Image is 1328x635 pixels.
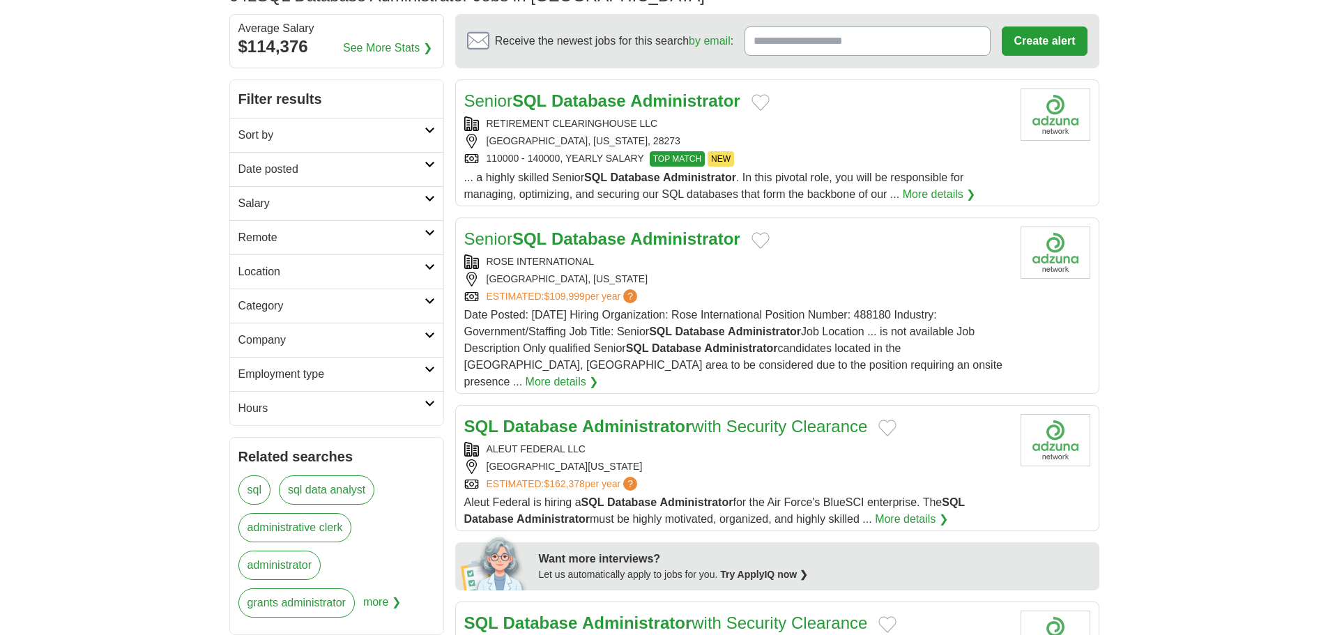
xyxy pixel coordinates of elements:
a: Remote [230,220,443,254]
strong: Database [551,229,626,248]
strong: Administrator [630,91,740,110]
div: RETIREMENT CLEARINGHOUSE LLC [464,116,1009,131]
strong: Administrator [660,496,733,508]
span: TOP MATCH [650,151,705,167]
strong: SQL [512,229,547,248]
div: [GEOGRAPHIC_DATA], [US_STATE] [464,272,1009,286]
div: $114,376 [238,34,435,59]
div: ALEUT FEDERAL LLC [464,442,1009,457]
a: More details ❯ [903,186,976,203]
a: SeniorSQL Database Administrator [464,91,740,110]
span: ? [623,477,637,491]
button: Create alert [1002,26,1087,56]
h2: Related searches [238,446,435,467]
h2: Location [238,263,425,280]
a: More details ❯ [526,374,599,390]
strong: Administrator [705,342,778,354]
strong: Administrator [517,513,590,525]
strong: SQL [626,342,649,354]
a: Category [230,289,443,323]
button: Add to favorite jobs [751,94,770,111]
strong: Administrator [582,417,692,436]
strong: Database [464,513,514,525]
h2: Employment type [238,366,425,383]
span: ? [623,289,637,303]
span: Aleut Federal is hiring a for the Air Force's BlueSCI enterprise. The must be highly motivated, o... [464,496,966,525]
div: 110000 - 140000, YEARLY SALARY [464,151,1009,167]
a: Employment type [230,357,443,391]
a: Sort by [230,118,443,152]
button: Add to favorite jobs [878,420,896,436]
div: Let us automatically apply to jobs for you. [539,567,1091,582]
h2: Date posted [238,161,425,178]
img: Company logo [1021,89,1090,141]
strong: Database [551,91,626,110]
a: See More Stats ❯ [343,40,432,56]
h2: Salary [238,195,425,212]
a: administrator [238,551,321,580]
span: Date Posted: [DATE] Hiring Organization: Rose International Position Number: 488180 Industry: Gov... [464,309,1003,388]
span: $109,999 [544,291,584,302]
strong: Database [610,171,659,183]
img: Company logo [1021,227,1090,279]
img: Company logo [1021,414,1090,466]
a: administrative clerk [238,513,352,542]
h2: Filter results [230,80,443,118]
strong: Database [675,326,724,337]
a: Location [230,254,443,289]
a: SQL Database Administratorwith Security Clearance [464,613,868,632]
div: ROSE INTERNATIONAL [464,254,1009,269]
a: ESTIMATED:$162,378per year? [487,477,641,491]
a: Date posted [230,152,443,186]
a: SQL Database Administratorwith Security Clearance [464,417,868,436]
strong: SQL [464,613,498,632]
strong: Database [607,496,657,508]
button: Add to favorite jobs [878,616,896,633]
strong: SQL [584,171,607,183]
img: apply-iq-scientist.png [461,535,528,590]
span: ... a highly skilled Senior . In this pivotal role, you will be responsible for managing, optimiz... [464,171,964,200]
a: ESTIMATED:$109,999per year? [487,289,641,304]
strong: SQL [512,91,547,110]
strong: Administrator [728,326,801,337]
div: [GEOGRAPHIC_DATA], [US_STATE], 28273 [464,134,1009,148]
h2: Sort by [238,127,425,144]
strong: Administrator [582,613,692,632]
a: SeniorSQL Database Administrator [464,229,740,248]
span: more ❯ [363,588,401,626]
div: [GEOGRAPHIC_DATA][US_STATE] [464,459,1009,474]
span: NEW [708,151,734,167]
strong: SQL [649,326,672,337]
div: Average Salary [238,23,435,34]
h2: Hours [238,400,425,417]
strong: SQL [942,496,965,508]
a: sql [238,475,270,505]
strong: Database [652,342,701,354]
a: Hours [230,391,443,425]
a: Company [230,323,443,357]
a: by email [689,35,731,47]
strong: SQL [464,417,498,436]
strong: Administrator [630,229,740,248]
a: grants administrator [238,588,355,618]
h2: Company [238,332,425,349]
span: Receive the newest jobs for this search : [495,33,733,49]
strong: Database [503,613,578,632]
strong: SQL [581,496,604,508]
h2: Remote [238,229,425,246]
strong: Database [503,417,578,436]
strong: Administrator [663,171,736,183]
h2: Category [238,298,425,314]
a: sql data analyst [279,475,374,505]
span: $162,378 [544,478,584,489]
div: Want more interviews? [539,551,1091,567]
a: Salary [230,186,443,220]
a: More details ❯ [875,511,948,528]
button: Add to favorite jobs [751,232,770,249]
a: Try ApplyIQ now ❯ [720,569,808,580]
